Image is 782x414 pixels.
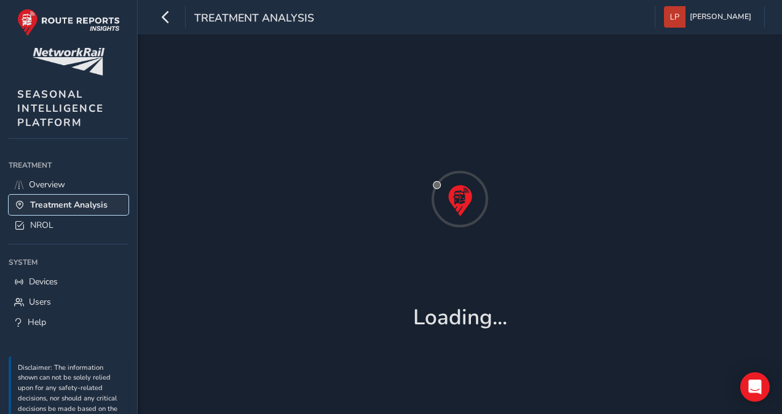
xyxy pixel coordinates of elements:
[9,271,128,292] a: Devices
[28,316,46,328] span: Help
[194,10,314,28] span: Treatment Analysis
[30,219,53,231] span: NROL
[29,179,65,190] span: Overview
[664,6,685,28] img: diamond-layout
[17,87,104,130] span: SEASONAL INTELLIGENCE PLATFORM
[9,174,128,195] a: Overview
[9,292,128,312] a: Users
[29,276,58,287] span: Devices
[690,6,751,28] span: [PERSON_NAME]
[9,253,128,271] div: System
[9,312,128,332] a: Help
[30,199,108,211] span: Treatment Analysis
[740,372,770,402] div: Open Intercom Messenger
[413,305,507,330] h1: Loading...
[33,48,105,76] img: customer logo
[29,296,51,308] span: Users
[17,9,120,36] img: rr logo
[9,156,128,174] div: Treatment
[9,215,128,235] a: NROL
[664,6,756,28] button: [PERSON_NAME]
[9,195,128,215] a: Treatment Analysis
